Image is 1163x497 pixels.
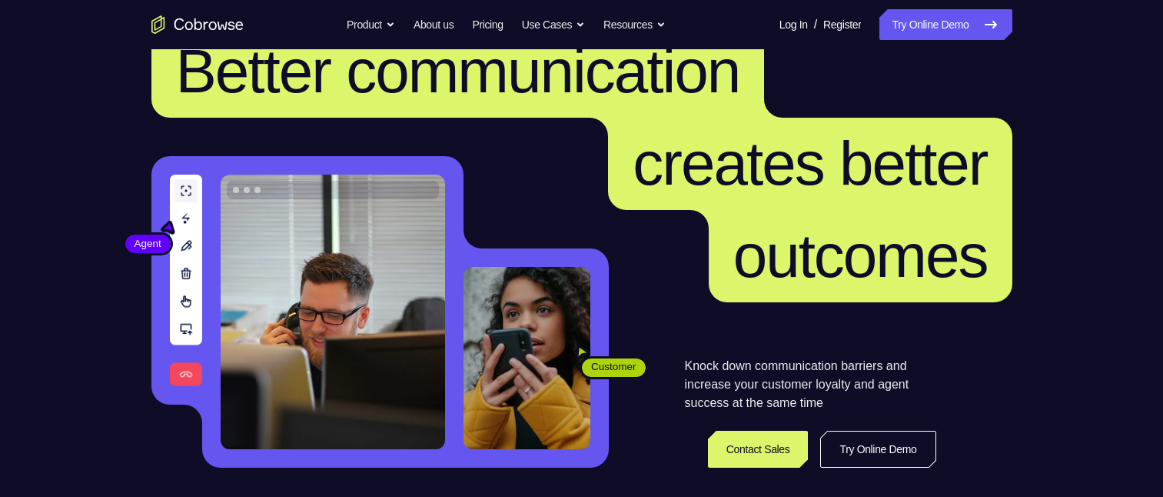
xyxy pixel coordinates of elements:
[779,9,808,40] a: Log In
[820,431,935,468] a: Try Online Demo
[603,9,666,40] button: Resources
[522,9,585,40] button: Use Cases
[814,15,817,34] span: /
[708,431,809,468] a: Contact Sales
[472,9,503,40] a: Pricing
[823,9,861,40] a: Register
[464,267,590,449] img: A customer holding their phone
[879,9,1012,40] a: Try Online Demo
[633,129,987,198] span: creates better
[733,222,988,290] span: outcomes
[151,15,244,34] a: Go to the home page
[347,9,395,40] button: Product
[685,357,936,412] p: Knock down communication barriers and increase your customer loyalty and agent success at the sam...
[414,9,454,40] a: About us
[176,37,740,105] span: Better communication
[221,175,445,449] img: A customer support agent talking on the phone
